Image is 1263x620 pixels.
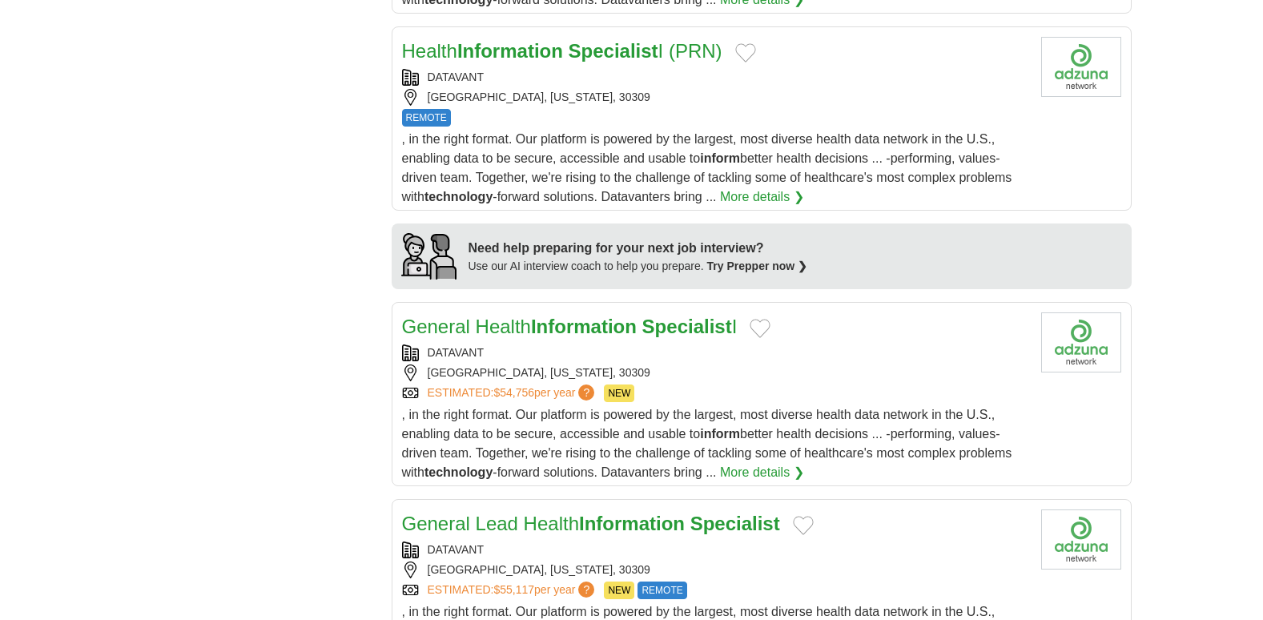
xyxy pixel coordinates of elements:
span: REMOTE [638,582,686,599]
a: ESTIMATED:$55,117per year? [428,582,598,599]
button: Add to favorite jobs [750,319,770,338]
strong: inform [700,427,740,441]
span: NEW [604,384,634,402]
a: HealthInformation SpecialistI (PRN) [402,40,722,62]
span: , in the right format. Our platform is powered by the largest, most diverse health data network i... [402,408,1012,479]
strong: inform [700,151,740,165]
a: General Lead HealthInformation Specialist [402,513,780,534]
div: [GEOGRAPHIC_DATA], [US_STATE], 30309 [402,89,1028,106]
button: Add to favorite jobs [735,43,756,62]
div: [GEOGRAPHIC_DATA], [US_STATE], 30309 [402,562,1028,578]
div: DATAVANT [402,69,1028,86]
span: ? [578,582,594,598]
span: ? [578,384,594,401]
div: DATAVANT [402,344,1028,361]
strong: Specialist [690,513,780,534]
span: REMOTE [402,109,451,127]
img: Company logo [1041,509,1121,570]
img: Company logo [1041,37,1121,97]
span: $54,756 [493,386,534,399]
span: , in the right format. Our platform is powered by the largest, most diverse health data network i... [402,132,1012,203]
div: Use our AI interview coach to help you prepare. [469,258,808,275]
strong: Specialist [642,316,732,337]
strong: Specialist [569,40,658,62]
span: NEW [604,582,634,599]
button: Add to favorite jobs [793,516,814,535]
img: Company logo [1041,312,1121,372]
div: DATAVANT [402,541,1028,558]
a: General HealthInformation SpecialistI [402,316,738,337]
div: Need help preparing for your next job interview? [469,239,808,258]
strong: technology [424,190,493,203]
a: Try Prepper now ❯ [707,260,808,272]
span: $55,117 [493,583,534,596]
div: [GEOGRAPHIC_DATA], [US_STATE], 30309 [402,364,1028,381]
strong: Information [579,513,685,534]
strong: Information [531,316,637,337]
strong: Information [457,40,563,62]
a: More details ❯ [720,463,804,482]
a: ESTIMATED:$54,756per year? [428,384,598,402]
strong: technology [424,465,493,479]
a: More details ❯ [720,187,804,207]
